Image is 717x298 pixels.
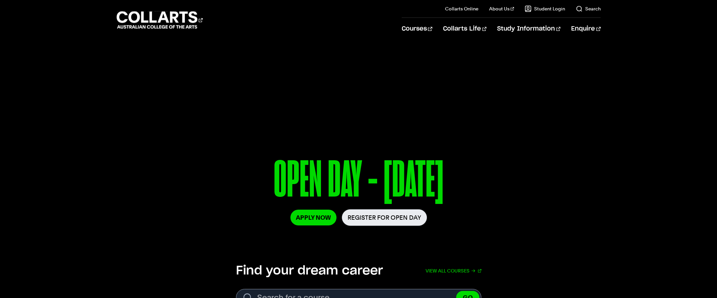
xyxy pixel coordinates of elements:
[177,154,540,209] p: OPEN DAY - [DATE]
[576,5,601,12] a: Search
[290,210,336,225] a: Apply Now
[443,18,486,40] a: Collarts Life
[489,5,514,12] a: About Us
[525,5,565,12] a: Student Login
[571,18,600,40] a: Enquire
[342,209,427,226] a: Register for Open Day
[402,18,432,40] a: Courses
[497,18,560,40] a: Study Information
[236,263,383,278] h2: Find your dream career
[426,263,481,278] a: View all courses
[445,5,478,12] a: Collarts Online
[117,10,203,30] div: Go to homepage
